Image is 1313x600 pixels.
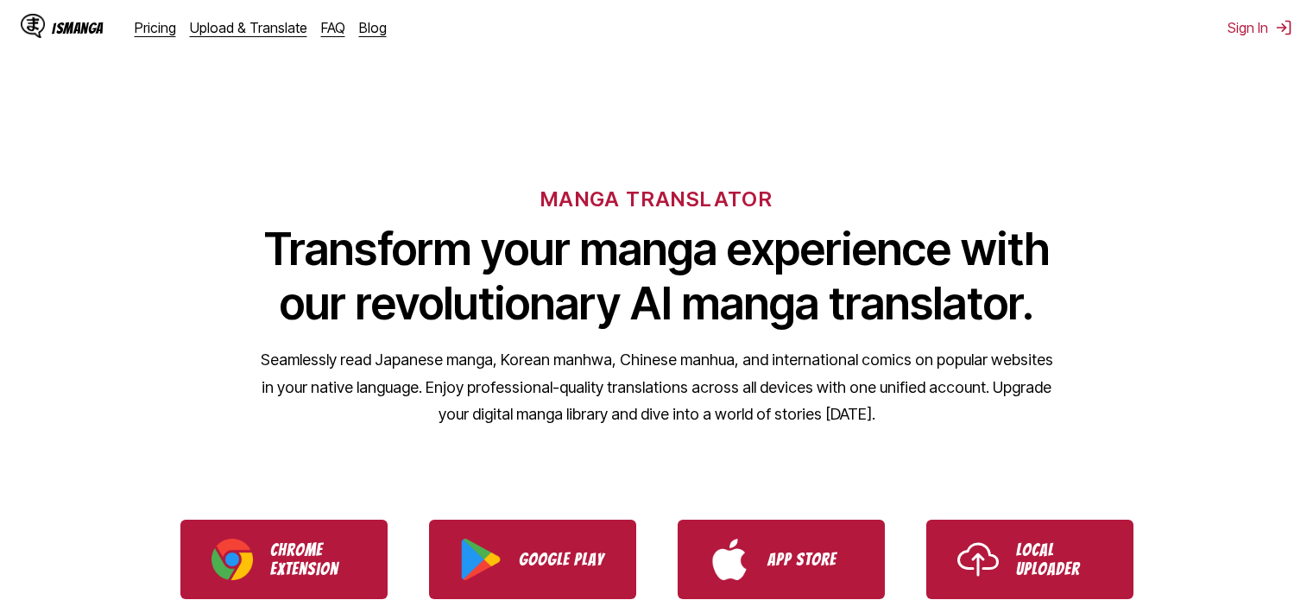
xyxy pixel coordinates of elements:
[957,539,999,580] img: Upload icon
[52,20,104,36] div: IsManga
[1275,19,1292,36] img: Sign out
[460,539,502,580] img: Google Play logo
[1016,540,1102,578] p: Local Uploader
[709,539,750,580] img: App Store logo
[519,550,605,569] p: Google Play
[190,19,307,36] a: Upload & Translate
[678,520,885,599] a: Download IsManga from App Store
[260,222,1054,331] h1: Transform your manga experience with our revolutionary AI manga translator.
[540,186,773,212] h6: MANGA TRANSLATOR
[260,346,1054,428] p: Seamlessly read Japanese manga, Korean manhwa, Chinese manhua, and international comics on popula...
[211,539,253,580] img: Chrome logo
[270,540,357,578] p: Chrome Extension
[359,19,387,36] a: Blog
[21,14,45,38] img: IsManga Logo
[429,520,636,599] a: Download IsManga from Google Play
[321,19,345,36] a: FAQ
[926,520,1133,599] a: Use IsManga Local Uploader
[135,19,176,36] a: Pricing
[767,550,854,569] p: App Store
[180,520,388,599] a: Download IsManga Chrome Extension
[1228,19,1292,36] button: Sign In
[21,14,135,41] a: IsManga LogoIsManga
